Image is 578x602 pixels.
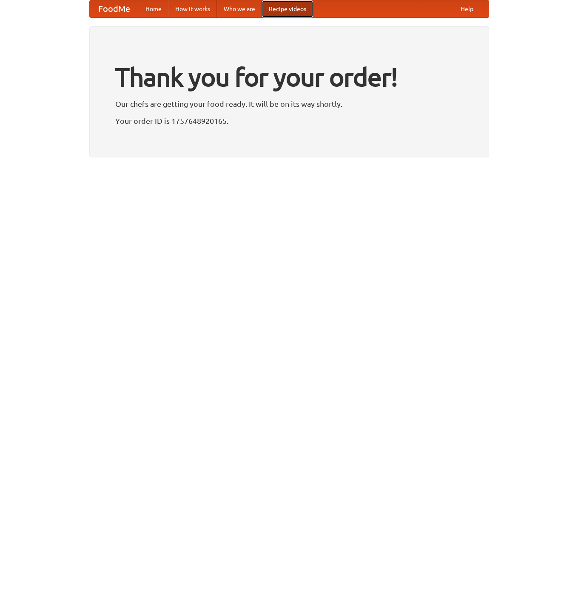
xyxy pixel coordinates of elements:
[139,0,168,17] a: Home
[115,57,463,97] h1: Thank you for your order!
[90,0,139,17] a: FoodMe
[115,97,463,110] p: Our chefs are getting your food ready. It will be on its way shortly.
[454,0,480,17] a: Help
[217,0,262,17] a: Who we are
[115,114,463,127] p: Your order ID is 1757648920165.
[168,0,217,17] a: How it works
[262,0,313,17] a: Recipe videos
